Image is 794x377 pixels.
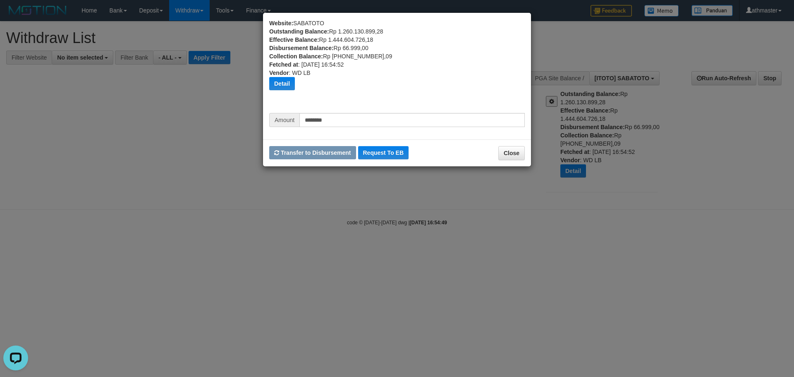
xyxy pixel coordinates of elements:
[269,20,293,26] b: Website:
[358,146,409,159] button: Request To EB
[269,45,334,51] b: Disbursement Balance:
[498,146,525,160] button: Close
[269,19,525,113] div: SABATOTO Rp 1.260.130.899,28 Rp 1.444.604.726,18 Rp 66.999,00 Rp [PHONE_NUMBER],09 : [DATE] 16:54...
[3,3,28,28] button: Open LiveChat chat widget
[269,113,299,127] span: Amount
[269,70,289,76] b: Vendor
[269,146,356,159] button: Transfer to Disbursement
[269,77,295,90] button: Detail
[269,28,329,35] b: Outstanding Balance:
[269,53,323,60] b: Collection Balance:
[269,36,319,43] b: Effective Balance:
[269,61,298,68] b: Fetched at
